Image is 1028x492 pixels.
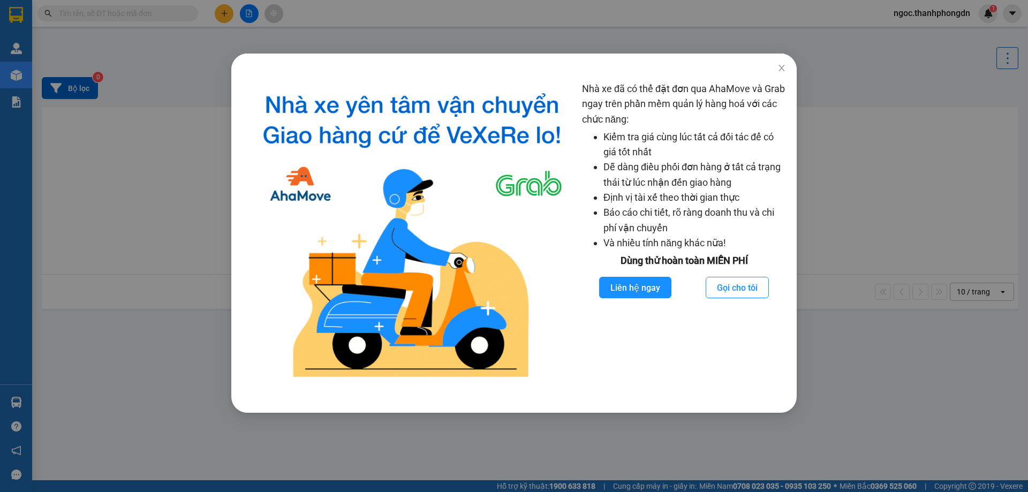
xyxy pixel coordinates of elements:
span: close [777,64,786,72]
span: Gọi cho tôi [717,281,758,294]
button: Liên hệ ngay [599,277,671,298]
li: Báo cáo chi tiết, rõ ràng doanh thu và chi phí vận chuyển [603,205,786,236]
div: Nhà xe đã có thể đặt đơn qua AhaMove và Grab ngay trên phần mềm quản lý hàng hoá với các chức năng: [582,81,786,386]
li: Định vị tài xế theo thời gian thực [603,190,786,205]
button: Gọi cho tôi [706,277,769,298]
li: Và nhiều tính năng khác nữa! [603,236,786,251]
button: Close [767,54,797,84]
img: logo [251,81,573,386]
li: Kiểm tra giá cùng lúc tất cả đối tác để có giá tốt nhất [603,130,786,160]
div: Dùng thử hoàn toàn MIỄN PHÍ [582,253,786,268]
li: Dễ dàng điều phối đơn hàng ở tất cả trạng thái từ lúc nhận đến giao hàng [603,160,786,190]
span: Liên hệ ngay [610,281,660,294]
